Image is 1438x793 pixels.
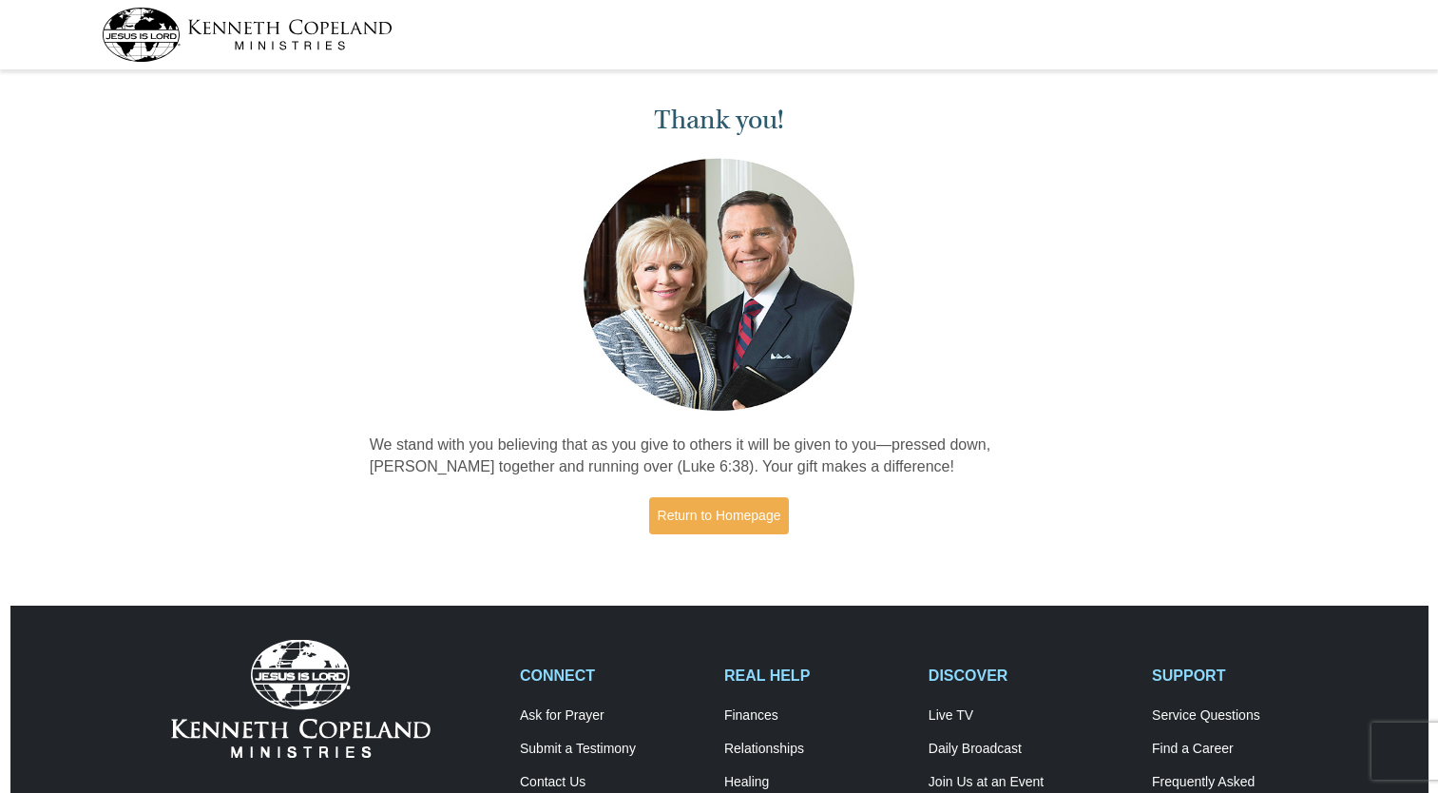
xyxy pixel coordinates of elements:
img: Kenneth Copeland Ministries [171,640,431,758]
a: Finances [724,707,909,725]
h2: REAL HELP [724,667,909,685]
a: Return to Homepage [649,497,790,534]
h1: Thank you! [370,105,1069,136]
a: Ask for Prayer [520,707,704,725]
a: Daily Broadcast [929,741,1132,758]
a: Contact Us [520,774,704,791]
a: Submit a Testimony [520,741,704,758]
a: Join Us at an Event [929,774,1132,791]
a: Find a Career [1152,741,1336,758]
a: Healing [724,774,909,791]
img: kcm-header-logo.svg [102,8,393,62]
img: Kenneth and Gloria [579,154,859,416]
a: Live TV [929,707,1132,725]
h2: DISCOVER [929,667,1132,685]
a: Relationships [724,741,909,758]
h2: CONNECT [520,667,704,685]
a: Service Questions [1152,707,1336,725]
h2: SUPPORT [1152,667,1336,685]
p: We stand with you believing that as you give to others it will be given to you—pressed down, [PER... [370,435,1069,478]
